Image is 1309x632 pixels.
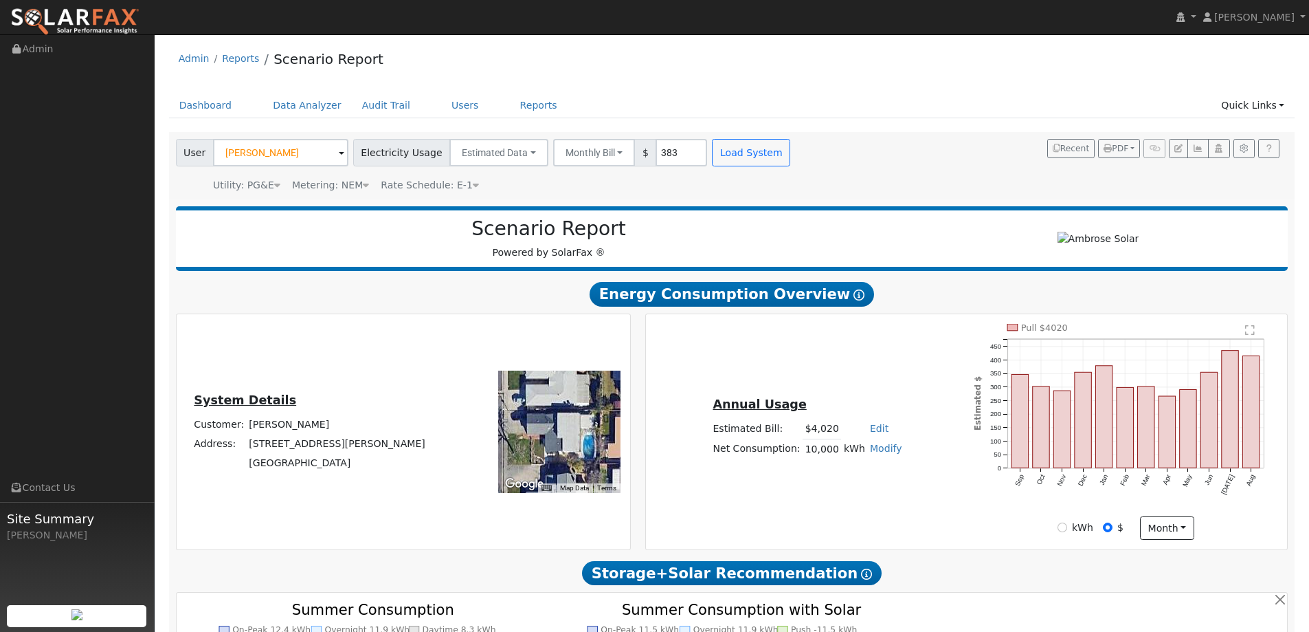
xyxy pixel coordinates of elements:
[1180,390,1196,468] rect: onclick=""
[1054,391,1071,468] rect: onclick=""
[213,139,348,166] input: Select a User
[1058,523,1067,532] input: kWh
[1117,388,1133,468] rect: onclick=""
[7,528,147,543] div: [PERSON_NAME]
[262,93,352,118] a: Data Analyzer
[803,419,841,439] td: $4,020
[1211,93,1295,118] a: Quick Links
[990,424,1002,431] text: 150
[1119,473,1130,487] text: Feb
[622,601,862,618] text: Summer Consumption with Solar
[1098,139,1140,158] button: PDF
[994,451,1002,459] text: 50
[853,290,864,301] i: Show Help
[1182,473,1194,488] text: May
[1014,473,1026,488] text: Sep
[510,93,568,118] a: Reports
[292,178,369,193] div: Metering: NEM
[1245,473,1257,487] text: Aug
[990,397,1002,404] text: 250
[247,434,428,453] td: [STREET_ADDRESS][PERSON_NAME]
[1098,473,1110,486] text: Jan
[247,454,428,473] td: [GEOGRAPHIC_DATA]
[634,139,656,166] span: $
[998,464,1002,472] text: 0
[1103,523,1112,532] input: $
[1201,372,1218,468] rect: onclick=""
[590,282,874,307] span: Energy Consumption Overview
[1077,473,1088,488] text: Dec
[1187,139,1209,158] button: Multi-Series Graph
[973,376,983,431] text: Estimated $
[861,569,872,580] i: Show Help
[1233,139,1255,158] button: Settings
[990,437,1002,445] text: 100
[712,139,790,166] button: Load System
[1258,139,1279,158] a: Help Link
[441,93,489,118] a: Users
[1243,356,1260,468] rect: onclick=""
[192,415,247,434] td: Customer:
[194,393,296,407] u: System Details
[990,342,1002,350] text: 450
[1075,372,1091,468] rect: onclick=""
[990,369,1002,377] text: 350
[990,411,1002,418] text: 200
[1021,323,1068,333] text: Pull $4020
[1096,366,1112,468] rect: onclick=""
[597,484,616,492] a: Terms (opens in new tab)
[870,423,888,434] a: Edit
[449,139,548,166] button: Estimated Data
[711,419,803,439] td: Estimated Bill:
[990,356,1002,364] text: 400
[179,53,210,64] a: Admin
[1072,521,1093,535] label: kWh
[1169,139,1188,158] button: Edit User
[352,93,421,118] a: Audit Trail
[1055,473,1067,488] text: Nov
[381,179,479,190] span: Alias: None
[1058,232,1139,246] img: Ambrose Solar
[213,178,280,193] div: Utility: PG&E
[190,217,908,241] h2: Scenario Report
[7,510,147,528] span: Site Summary
[1159,396,1176,468] rect: onclick=""
[841,439,867,459] td: kWh
[1246,325,1255,336] text: 
[1161,473,1173,486] text: Apr
[247,415,428,434] td: [PERSON_NAME]
[1220,473,1236,496] text: [DATE]
[222,53,259,64] a: Reports
[1138,386,1154,468] rect: onclick=""
[1214,12,1295,23] span: [PERSON_NAME]
[713,397,806,411] u: Annual Usage
[1117,521,1123,535] label: $
[582,561,882,586] span: Storage+Solar Recommendation
[803,439,841,459] td: 10,000
[353,139,450,166] span: Electricity Usage
[273,51,383,67] a: Scenario Report
[990,383,1002,391] text: 300
[553,139,636,166] button: Monthly Bill
[1036,473,1047,486] text: Oct
[1203,473,1215,486] text: Jun
[502,475,547,493] a: Open this area in Google Maps (opens a new window)
[1011,375,1028,468] rect: onclick=""
[292,601,454,618] text: Summer Consumption
[502,475,547,493] img: Google
[711,439,803,459] td: Net Consumption:
[183,217,915,260] div: Powered by SolarFax ®
[1033,386,1049,468] rect: onclick=""
[192,434,247,453] td: Address:
[1140,473,1152,488] text: Mar
[1140,516,1194,540] button: month
[10,8,139,36] img: SolarFax
[71,609,82,620] img: retrieve
[560,483,589,493] button: Map Data
[169,93,243,118] a: Dashboard
[1104,144,1128,153] span: PDF
[1047,139,1095,158] button: Recent
[1222,351,1238,468] rect: onclick=""
[541,483,551,493] button: Keyboard shortcuts
[1208,139,1229,158] button: Login As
